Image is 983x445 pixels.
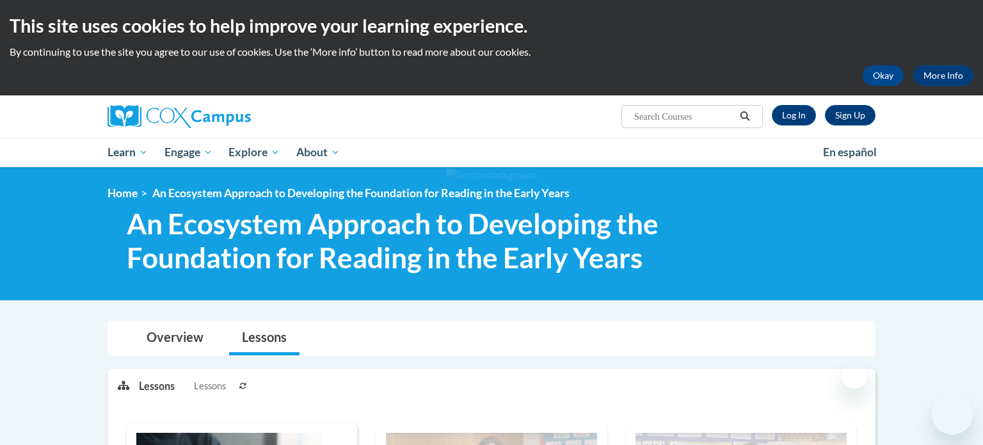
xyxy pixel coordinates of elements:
h2: This site uses cookies to help improve your learning experience. [10,13,973,38]
a: Learn [99,138,156,167]
span: Engage [164,145,212,160]
a: En español [815,139,885,166]
div: Main menu [88,138,895,167]
span: An Ecosystem Approach to Developing the Foundation for Reading in the Early Years [127,207,698,275]
a: Home [108,186,138,200]
img: Cox Campus [108,105,251,128]
iframe: Button to launch messaging window [932,394,973,435]
a: Engage [156,138,221,167]
span: En español [823,145,877,159]
iframe: Close message [842,363,867,389]
a: Lessons [229,321,300,355]
button: Okay [863,65,904,86]
button: Search [735,109,755,124]
a: About [288,138,348,167]
a: More Info [913,65,973,86]
span: Lessons [194,379,226,393]
span: An Ecosystem Approach to Developing the Foundation for Reading in the Early Years [152,186,570,200]
input: Search Courses [633,109,735,124]
a: Overview [134,321,216,355]
a: Log In [772,105,816,125]
a: Explore [220,138,288,167]
a: Cox Campus [108,105,351,128]
span: Explore [228,145,280,160]
p: Lessons [139,379,175,393]
span: Learn [108,145,148,160]
a: Register [825,105,875,125]
img: Section background [446,168,537,182]
p: By continuing to use the site you agree to our use of cookies. Use the ‘More info’ button to read... [10,45,973,59]
span: About [296,145,340,160]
